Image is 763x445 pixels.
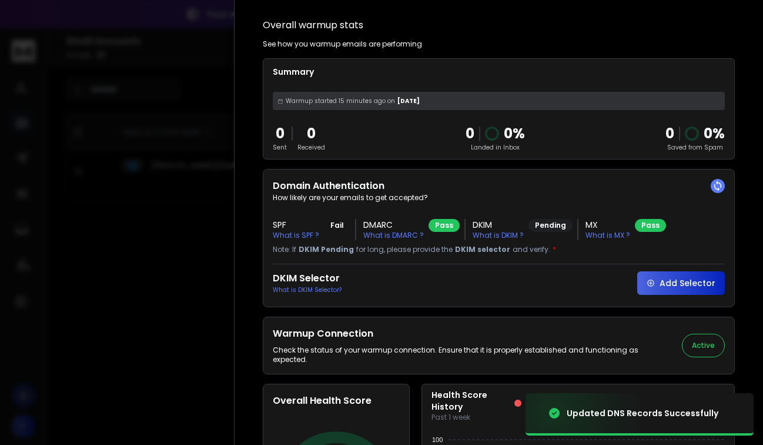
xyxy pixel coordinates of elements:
button: Active [682,334,725,357]
h3: MX [585,219,630,231]
tspan: 100 [432,436,443,443]
p: Landed in Inbox [466,143,525,152]
p: Sent [273,143,287,152]
span: DKIM selector [455,245,510,254]
p: How likely are your emails to get accepted? [273,193,725,202]
div: [DATE] [273,92,725,110]
p: Health Score History [431,389,491,413]
p: Saved from Spam [665,143,725,152]
h3: SPF [273,219,319,231]
h2: Warmup Connection [273,327,668,341]
div: Pass [429,219,460,232]
p: Summary [273,66,725,78]
p: Received [297,143,325,152]
strong: 0 [665,124,674,143]
h3: DMARC [363,219,424,231]
h1: Overall warmup stats [263,18,363,32]
p: See how you warmup emails are performing [263,39,422,49]
div: Pass [635,219,666,232]
p: 0 [273,124,287,143]
p: Past 1 week [431,413,491,422]
span: DKIM Pending [299,245,354,254]
p: What is DKIM ? [473,231,524,240]
p: What is MX ? [585,231,630,240]
p: 0 % [504,124,525,143]
span: Warmup started 15 minutes ago on [286,97,395,105]
p: 0 % [704,124,725,143]
p: Note: If for long, please provide the and verify. [273,245,725,254]
p: What is SPF ? [273,231,319,240]
p: 0 [466,124,474,143]
div: Pending [528,219,573,232]
h2: Domain Authentication [273,179,725,193]
p: What is DKIM Selector? [273,285,342,294]
h3: DKIM [473,219,524,231]
p: 0 [297,124,325,143]
h2: Overall Health Score [273,394,400,408]
p: Check the status of your warmup connection. Ensure that it is properly established and functionin... [273,346,668,364]
div: Updated DNS Records Successfully [567,407,718,419]
p: What is DMARC ? [363,231,424,240]
button: Add Selector [637,271,725,295]
div: Fail [324,219,350,232]
h2: DKIM Selector [273,271,342,285]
